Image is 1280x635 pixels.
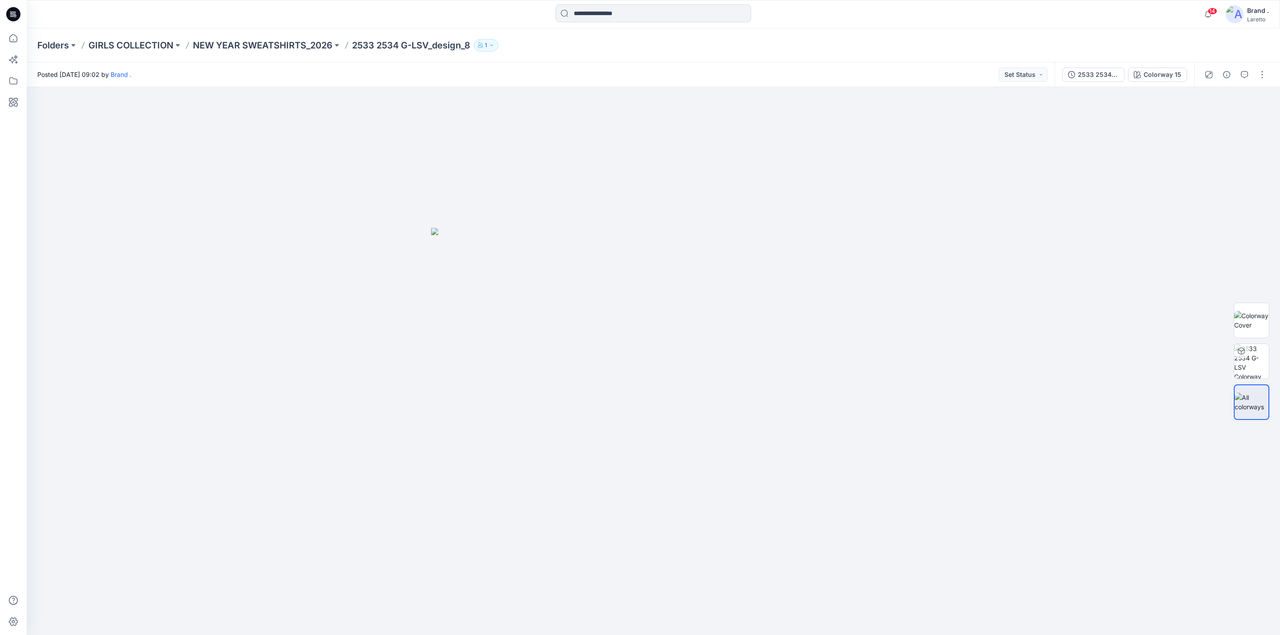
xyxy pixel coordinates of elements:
[1226,5,1244,23] img: avatar
[37,39,69,52] a: Folders
[1062,68,1124,82] button: 2533 2534 G-LSV_design_8
[1144,70,1181,80] div: Colorway 15
[474,39,498,52] button: 1
[1234,311,1269,330] img: Colorway Cover
[1235,393,1268,411] img: All colorways
[1128,68,1187,82] button: Colorway 15
[37,70,132,79] span: Posted [DATE] 09:02 by
[193,39,332,52] a: NEW YEAR SWEATSHIRTS_2026
[485,40,487,50] p: 1
[352,39,470,52] p: 2533 2534 G-LSV_design_8
[1247,16,1269,23] div: Laretto
[1220,68,1234,82] button: Details
[1234,344,1269,379] img: 2533 2534 G-LSV Colorway 15
[1247,5,1269,16] div: Brand .
[111,71,132,78] a: Brand .
[1208,8,1217,15] span: 14
[88,39,173,52] a: GIRLS COLLECTION
[1078,70,1119,80] div: 2533 2534 G-LSV_design_8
